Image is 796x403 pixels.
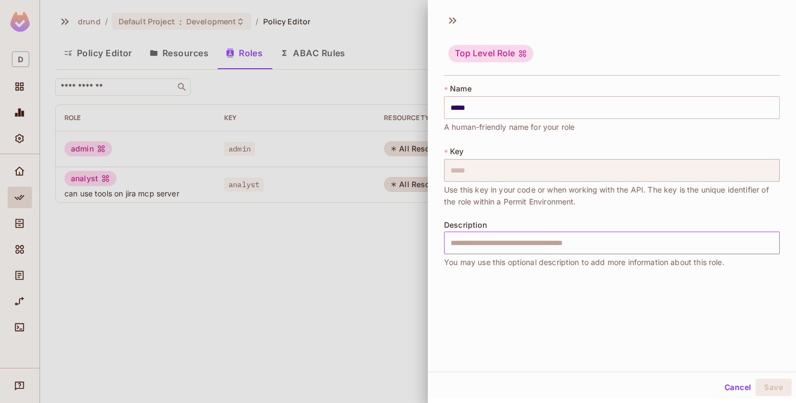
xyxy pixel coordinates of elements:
span: A human-friendly name for your role [444,121,575,133]
button: Cancel [720,379,755,396]
span: Description [444,221,487,229]
span: Use this key in your code or when working with the API. The key is the unique identifier of the r... [444,184,780,208]
button: Save [755,379,792,396]
div: Top Level Role [448,45,533,62]
span: Name [450,84,472,93]
span: Key [450,147,464,156]
span: You may use this optional description to add more information about this role. [444,256,725,268]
